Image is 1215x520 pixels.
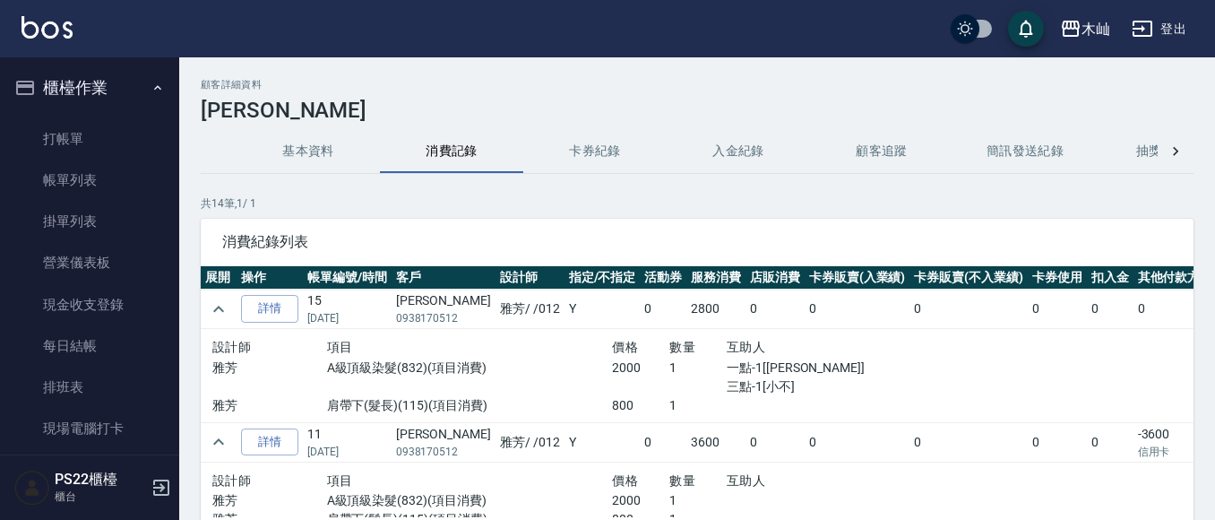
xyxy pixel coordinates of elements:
[669,396,727,415] p: 1
[909,422,1028,462] td: 0
[327,340,353,354] span: 項目
[237,266,303,290] th: 操作
[1008,11,1044,47] button: save
[669,340,695,354] span: 數量
[7,367,172,408] a: 排班表
[212,473,251,488] span: 設計師
[7,242,172,283] a: 營業儀表板
[523,130,667,173] button: 卡券紀錄
[1028,266,1087,290] th: 卡券使用
[686,422,745,462] td: 3600
[495,290,564,329] td: 雅芳 / /012
[241,295,298,323] a: 詳情
[7,160,172,201] a: 帳單列表
[303,266,392,290] th: 帳單編號/時間
[237,130,380,173] button: 基本資料
[612,359,669,377] p: 2000
[212,491,327,510] p: 雅芳
[669,359,727,377] p: 1
[810,130,953,173] button: 顧客追蹤
[1028,290,1087,329] td: 0
[669,473,695,488] span: 數量
[640,422,686,462] td: 0
[686,290,745,329] td: 2800
[727,473,765,488] span: 互助人
[396,444,491,460] p: 0938170512
[7,325,172,367] a: 每日結帳
[7,201,172,242] a: 掛單列表
[205,296,232,323] button: expand row
[612,473,638,488] span: 價格
[392,266,495,290] th: 客戶
[805,422,910,462] td: 0
[1087,290,1133,329] td: 0
[7,118,172,160] a: 打帳單
[303,422,392,462] td: 11
[14,470,50,506] img: Person
[55,489,146,505] p: 櫃台
[222,233,1172,251] span: 消費紀錄列表
[201,98,1193,123] h3: [PERSON_NAME]
[727,340,765,354] span: 互助人
[327,359,613,377] p: A級頂級染髮(832)(項目消費)
[303,290,392,329] td: 15
[1138,444,1213,460] p: 信用卡
[564,290,641,329] td: Y
[212,340,251,354] span: 設計師
[212,359,327,377] p: 雅芳
[7,65,172,111] button: 櫃檯作業
[495,422,564,462] td: 雅芳 / /012
[640,266,686,290] th: 活動券
[909,266,1028,290] th: 卡券販賣(不入業績)
[805,290,910,329] td: 0
[1087,266,1133,290] th: 扣入金
[327,491,613,510] p: A級頂級染髮(832)(項目消費)
[7,284,172,325] a: 現金收支登錄
[686,266,745,290] th: 服務消費
[727,377,898,396] p: 三點-1[小不]
[55,471,146,489] h5: PS22櫃檯
[307,310,387,326] p: [DATE]
[212,396,327,415] p: 雅芳
[669,491,727,510] p: 1
[667,130,810,173] button: 入金紀錄
[201,79,1193,91] h2: 顧客詳細資料
[909,290,1028,329] td: 0
[953,130,1097,173] button: 簡訊發送紀錄
[612,491,669,510] p: 2000
[22,16,73,39] img: Logo
[1028,422,1087,462] td: 0
[745,290,805,329] td: 0
[745,422,805,462] td: 0
[1053,11,1117,48] button: 木屾
[564,422,641,462] td: Y
[241,429,298,456] a: 詳情
[745,266,805,290] th: 店販消費
[1125,13,1193,46] button: 登出
[327,473,353,488] span: 項目
[805,266,910,290] th: 卡券販賣(入業績)
[392,422,495,462] td: [PERSON_NAME]
[307,444,387,460] p: [DATE]
[495,266,564,290] th: 設計師
[392,290,495,329] td: [PERSON_NAME]
[640,290,686,329] td: 0
[380,130,523,173] button: 消費記錄
[612,340,638,354] span: 價格
[1087,422,1133,462] td: 0
[612,396,669,415] p: 800
[205,429,232,455] button: expand row
[727,359,898,377] p: 一點-1[[PERSON_NAME]]
[396,310,491,326] p: 0938170512
[564,266,641,290] th: 指定/不指定
[7,408,172,449] a: 現場電腦打卡
[201,195,1193,212] p: 共 14 筆, 1 / 1
[1081,18,1110,40] div: 木屾
[201,266,237,290] th: 展開
[327,396,613,415] p: 肩帶下(髮長)(115)(項目消費)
